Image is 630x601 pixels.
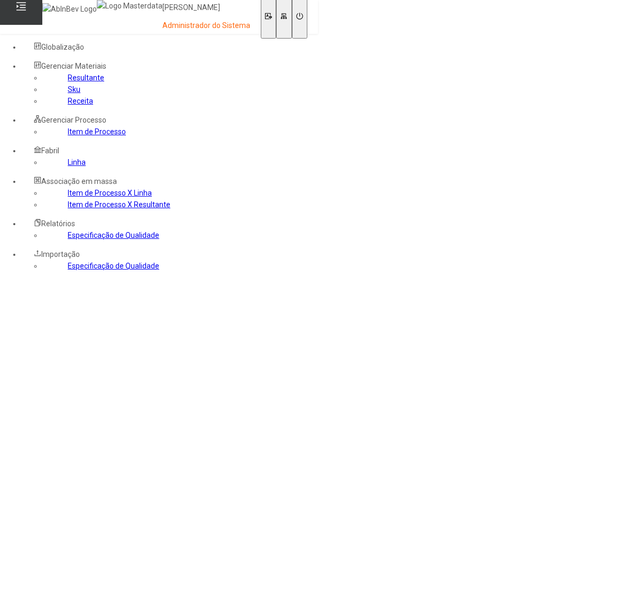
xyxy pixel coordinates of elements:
img: AbInBev Logo [42,3,97,15]
span: Fabril [41,146,59,155]
span: Gerenciar Processo [41,116,106,124]
a: Sku [68,85,80,94]
a: Resultante [68,73,104,82]
p: [PERSON_NAME] [162,3,250,13]
a: Linha [68,158,86,167]
span: Importação [41,250,80,258]
a: Item de Processo [68,127,126,136]
p: Administrador do Sistema [162,21,250,31]
span: Relatórios [41,219,75,228]
a: Especificação de Qualidade [68,262,159,270]
span: Globalização [41,43,84,51]
a: Item de Processo X Linha [68,189,152,197]
a: Receita [68,97,93,105]
span: Associação em massa [41,177,117,186]
a: Item de Processo X Resultante [68,200,170,209]
a: Especificação de Qualidade [68,231,159,239]
span: Gerenciar Materiais [41,62,106,70]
